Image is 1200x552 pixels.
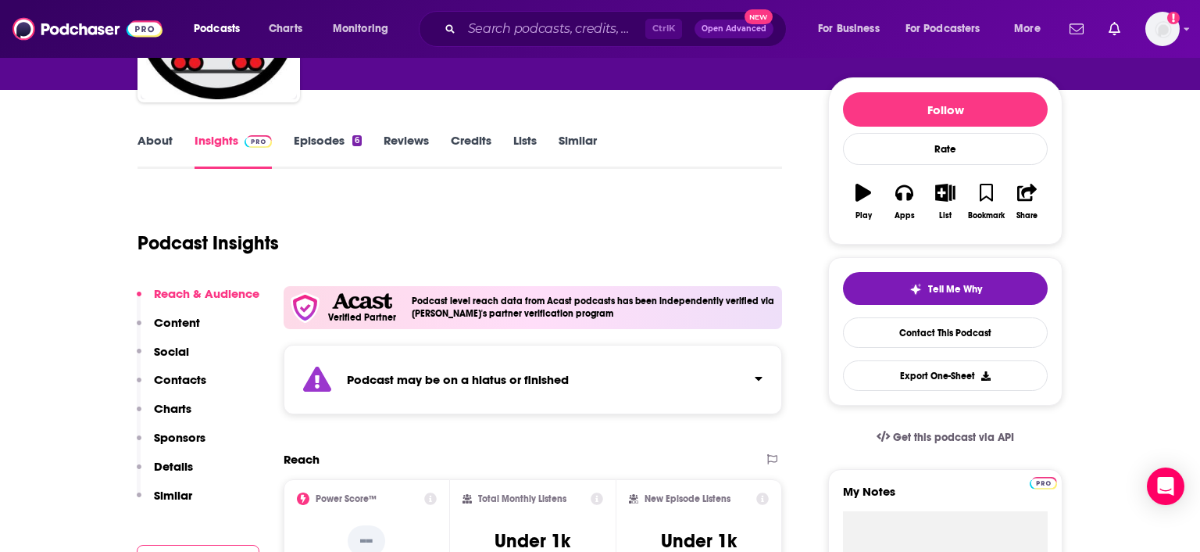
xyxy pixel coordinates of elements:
a: Episodes6 [294,133,362,169]
button: tell me why sparkleTell Me Why [843,272,1048,305]
h1: Podcast Insights [137,231,279,255]
button: open menu [1003,16,1060,41]
img: Podchaser Pro [245,135,272,148]
img: verfied icon [290,292,320,323]
h2: Total Monthly Listens [478,493,566,504]
button: Play [843,174,884,230]
strong: Podcast may be on a hiatus or finished [347,372,569,387]
button: Content [137,315,200,344]
img: Podchaser Pro [1030,477,1057,489]
span: New [745,9,773,24]
a: Reviews [384,133,429,169]
span: For Podcasters [905,18,980,40]
span: Podcasts [194,18,240,40]
p: Content [154,315,200,330]
div: Play [855,211,872,220]
p: Charts [154,401,191,416]
img: User Profile [1145,12,1180,46]
div: List [939,211,952,220]
span: Logged in as StraussPodchaser [1145,12,1180,46]
p: Contacts [154,372,206,387]
span: Charts [269,18,302,40]
button: Export One-Sheet [843,360,1048,391]
div: Rate [843,133,1048,165]
button: Reach & Audience [137,286,259,315]
h2: New Episode Listens [645,493,730,504]
a: Contact This Podcast [843,317,1048,348]
span: Monitoring [333,18,388,40]
p: Social [154,344,189,359]
button: Charts [137,401,191,430]
span: More [1014,18,1041,40]
h2: Reach [284,452,320,467]
button: Details [137,459,193,488]
div: Search podcasts, credits, & more... [434,11,802,47]
button: Share [1007,174,1048,230]
span: Open Advanced [702,25,766,33]
img: Podchaser - Follow, Share and Rate Podcasts [12,14,162,44]
div: Open Intercom Messenger [1147,468,1184,505]
a: Credits [451,133,491,169]
p: Sponsors [154,430,205,445]
span: For Business [818,18,880,40]
span: Get this podcast via API [893,431,1014,444]
a: Lists [513,133,537,169]
p: Details [154,459,193,474]
span: Tell Me Why [928,283,982,296]
span: Ctrl K [645,19,682,39]
svg: Add a profile image [1167,12,1180,24]
a: Similar [559,133,597,169]
h5: Verified Partner [328,313,396,322]
div: 6 [352,135,362,146]
button: Apps [884,174,924,230]
label: My Notes [843,484,1048,511]
p: Reach & Audience [154,286,259,301]
img: Acast [332,293,391,310]
div: Bookmark [968,211,1005,220]
button: Follow [843,92,1048,127]
button: Contacts [137,372,206,401]
input: Search podcasts, credits, & more... [462,16,645,41]
div: Share [1016,211,1037,220]
a: Show notifications dropdown [1102,16,1127,42]
button: List [925,174,966,230]
button: open menu [807,16,899,41]
a: InsightsPodchaser Pro [195,133,272,169]
a: Get this podcast via API [864,418,1027,457]
a: About [137,133,173,169]
button: Show profile menu [1145,12,1180,46]
button: open menu [322,16,409,41]
h4: Podcast level reach data from Acast podcasts has been independently verified via [PERSON_NAME]'s ... [412,296,776,319]
a: Pro website [1030,475,1057,489]
section: Click to expand status details [284,345,782,414]
button: open menu [183,16,260,41]
button: open menu [895,16,1003,41]
button: Similar [137,488,192,517]
button: Sponsors [137,430,205,459]
button: Open AdvancedNew [695,20,773,38]
p: Similar [154,488,192,503]
a: Show notifications dropdown [1063,16,1090,42]
button: Social [137,344,189,373]
img: tell me why sparkle [909,283,922,296]
button: Bookmark [966,174,1006,230]
h2: Power Score™ [316,493,377,504]
div: Apps [895,211,915,220]
a: Charts [259,16,312,41]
